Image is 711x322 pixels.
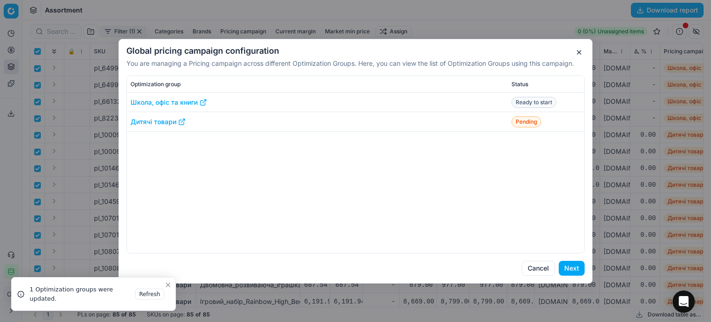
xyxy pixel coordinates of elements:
[131,97,207,107] a: Школа, офіс та книги
[131,117,186,126] a: Дитячі товари
[126,59,585,68] p: You are managing a Pricing campaign across different Optimization Groups. Here, you can view the ...
[511,96,556,107] span: Ready to start
[522,261,555,276] button: Cancel
[511,80,528,88] span: Status
[131,80,181,88] span: Optimization group
[559,261,585,276] button: Next
[126,47,585,55] h2: Global pricing campaign configuration
[511,116,541,127] span: Pending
